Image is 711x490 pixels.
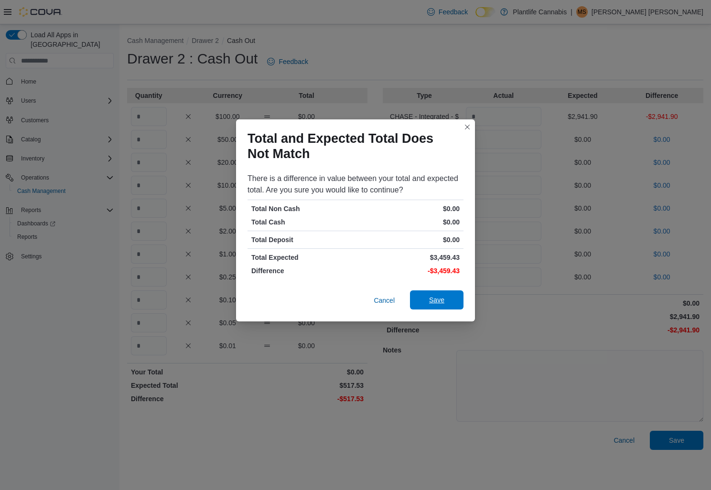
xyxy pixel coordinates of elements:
button: Closes this modal window [462,121,473,133]
span: Cancel [374,296,395,305]
p: Total Cash [251,217,354,227]
p: Total Expected [251,253,354,262]
div: There is a difference in value between your total and expected total. Are you sure you would like... [248,173,463,196]
p: Total Deposit [251,235,354,245]
span: Save [429,295,444,305]
h1: Total and Expected Total Does Not Match [248,131,456,161]
p: Difference [251,266,354,276]
p: $0.00 [357,204,460,213]
p: $3,459.43 [357,253,460,262]
p: $0.00 [357,235,460,245]
p: Total Non Cash [251,204,354,213]
p: $0.00 [357,217,460,227]
button: Cancel [370,291,399,310]
button: Save [410,290,463,309]
p: -$3,459.43 [357,266,460,276]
